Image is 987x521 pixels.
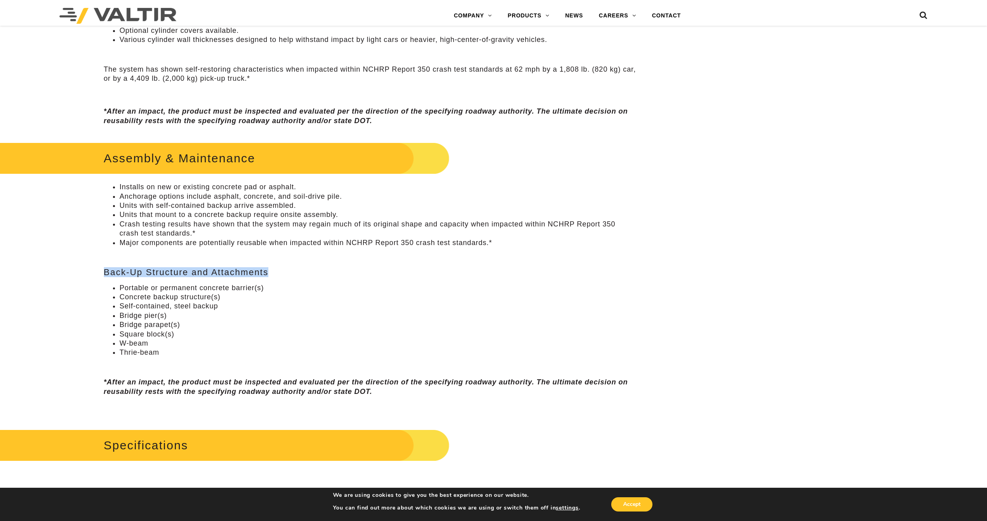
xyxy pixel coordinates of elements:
[104,268,637,277] h3: Back-Up Structure and Attachments
[120,311,637,320] li: Bridge pier(s)
[104,65,637,84] p: The system has shown self-restoring characteristics when impacted within NCHRP Report 350 crash t...
[120,192,637,201] li: Anchorage options include asphalt, concrete, and soil-drive pile.
[120,320,637,329] li: Bridge parapet(s)
[333,504,580,511] p: You can find out more about which cookies we are using or switch them off in .
[611,497,652,511] button: Accept
[120,302,637,311] li: Self-contained, steel backup
[644,8,689,24] a: CONTACT
[120,26,637,35] li: Optional cylinder covers available.
[104,107,628,124] em: *After an impact, the product must be inspected and evaluated per the direction of the specifying...
[104,378,628,395] em: *After an impact, the product must be inspected and evaluated per the direction of the specifying...
[120,330,637,339] li: Square block(s)
[556,504,578,511] button: settings
[120,220,637,238] li: Crash testing results have shown that the system may regain much of its original shape and capaci...
[120,183,637,192] li: Installs on new or existing concrete pad or asphalt.
[120,293,637,302] li: Concrete backup structure(s)
[120,348,637,357] li: Thrie-beam
[500,8,557,24] a: PRODUCTS
[120,35,637,44] li: Various cylinder wall thicknesses designed to help withstand impact by light cars or heavier, hig...
[333,492,580,499] p: We are using cookies to give you the best experience on our website.
[120,238,637,247] li: Major components are potentially reusable when impacted within NCHRP Report 350 crash test standa...
[59,8,176,24] img: Valtir
[557,8,591,24] a: NEWS
[120,210,637,219] li: Units that mount to a concrete backup require onsite assembly.
[591,8,644,24] a: CAREERS
[446,8,500,24] a: COMPANY
[120,201,637,210] li: Units with self-contained backup arrive assembled.
[120,283,637,293] li: Portable or permanent concrete barrier(s)
[120,339,637,348] li: W-beam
